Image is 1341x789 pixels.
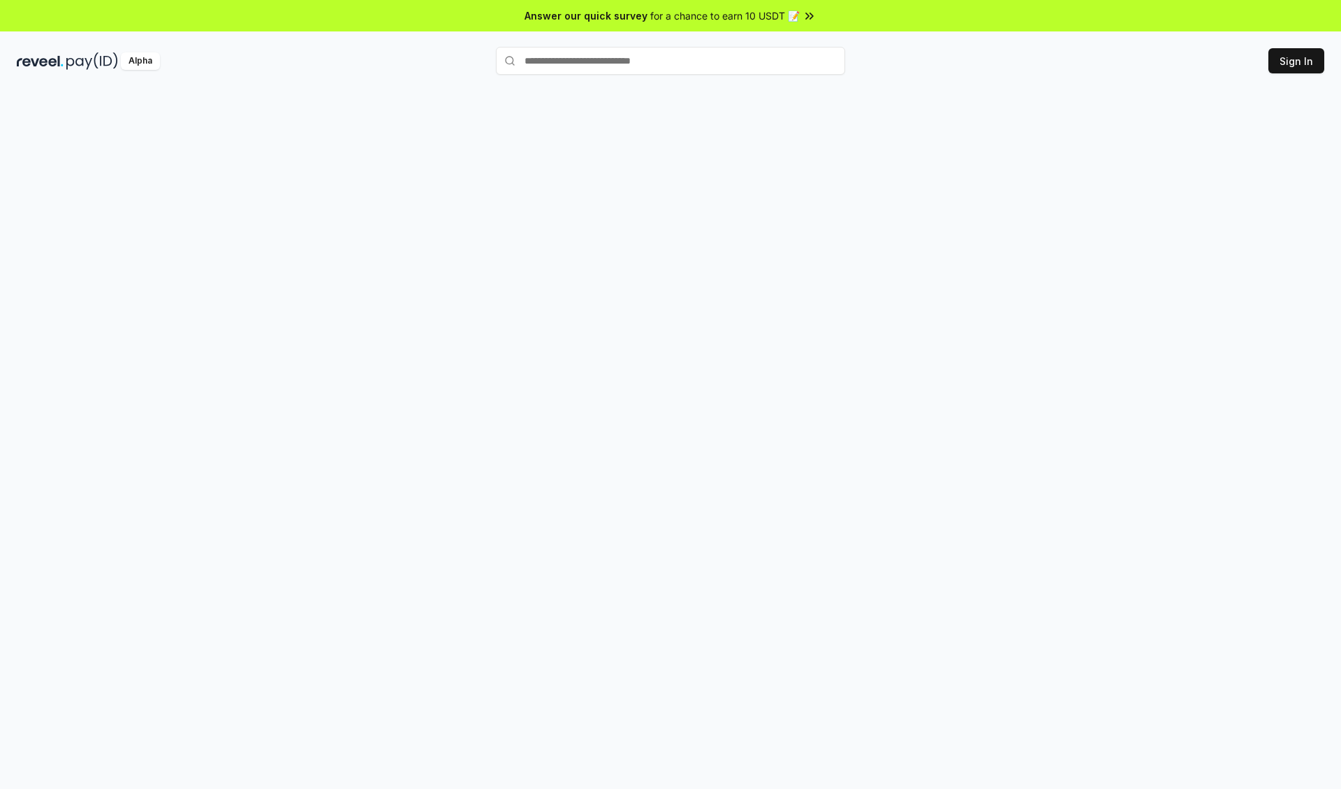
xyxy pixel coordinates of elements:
span: Answer our quick survey [525,8,647,23]
img: reveel_dark [17,52,64,70]
img: pay_id [66,52,118,70]
div: Alpha [121,52,160,70]
button: Sign In [1268,48,1324,73]
span: for a chance to earn 10 USDT 📝 [650,8,800,23]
